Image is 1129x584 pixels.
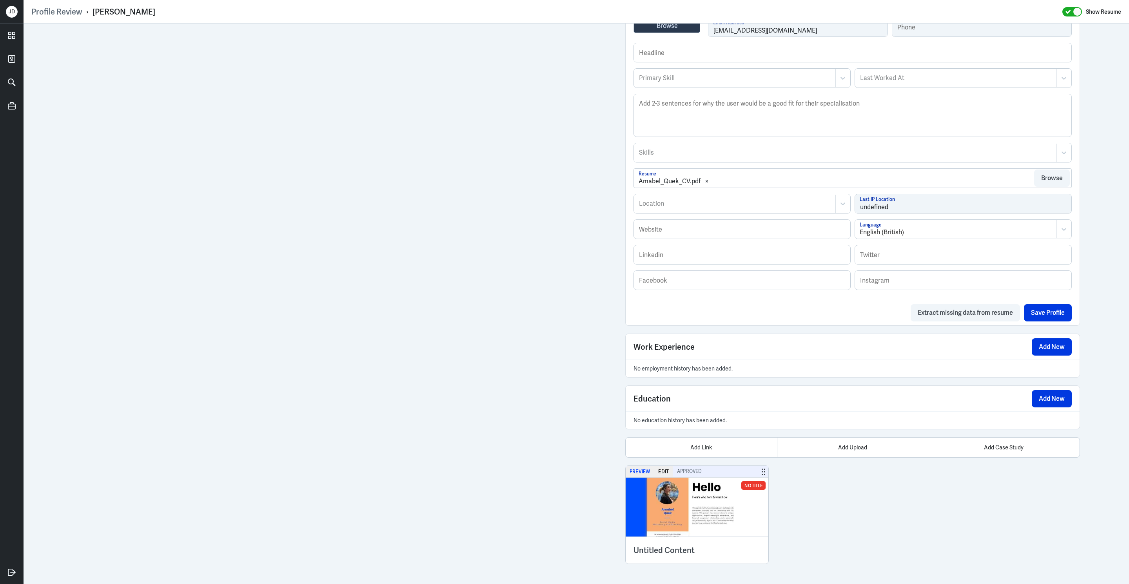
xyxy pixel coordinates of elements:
[639,177,701,186] div: Amabel_Quek_CV.pdf
[1032,390,1072,407] button: Add New
[1086,7,1121,17] label: Show Resume
[626,438,777,457] div: Add Link
[855,271,1071,290] input: Instagram
[634,43,1071,62] input: Headline
[1024,304,1072,321] button: Save Profile
[633,364,1072,373] p: No employment history has been added.
[626,466,654,477] button: Preview
[657,21,678,31] div: Browse
[633,416,1072,425] p: No education history has been added.
[82,7,93,17] p: ›
[31,7,82,17] a: Profile Review
[1034,170,1070,187] button: Browse
[6,6,18,18] div: J D
[1032,338,1072,356] button: Add New
[892,18,1071,36] input: Phone
[633,393,671,405] span: Education
[654,466,673,477] button: Edit
[777,438,928,457] div: Add Upload
[73,31,527,576] iframe: https://ppcdn.hiredigital.com/register/048cfa15/resumes/556065132/Amabel_Quek_CV.pdf?Expires=1755...
[708,18,888,36] input: Email Address
[855,194,1071,213] input: Last IP Location
[928,438,1079,457] div: Add Case Study
[633,545,761,556] h3: Untitled Content
[634,271,850,290] input: Facebook
[741,481,766,490] div: No Title
[634,245,850,264] input: Linkedin
[911,304,1020,321] button: Extract missing data from resume
[93,7,155,17] div: [PERSON_NAME]
[634,220,850,239] input: Website
[673,466,706,477] span: Approved
[855,245,1071,264] input: Twitter
[633,341,695,353] span: Work Experience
